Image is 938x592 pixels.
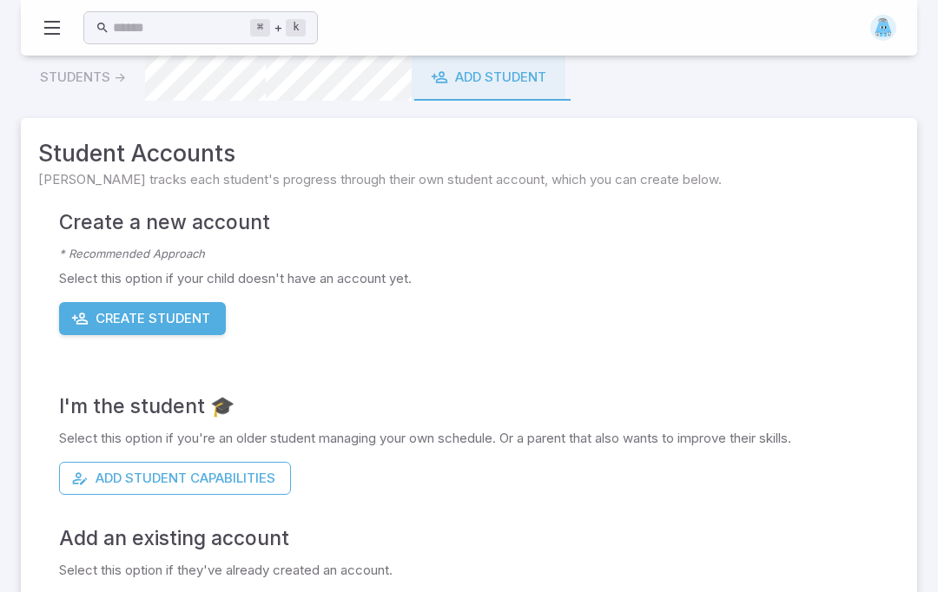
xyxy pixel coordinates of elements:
[250,17,306,38] div: +
[38,170,900,189] span: [PERSON_NAME] tracks each student's progress through their own student account, which you can cre...
[59,269,900,288] p: Select this option if your child doesn't have an account yet.
[870,15,896,41] img: trapezoid.svg
[59,523,900,554] h4: Add an existing account
[59,207,900,238] h4: Create a new account
[59,302,226,335] button: Create Student
[59,429,900,448] p: Select this option if you're an older student managing your own schedule. Or a parent that also w...
[59,391,900,422] h4: I'm the student 🎓
[286,19,306,36] kbd: k
[431,68,546,87] div: Add Student
[38,135,900,170] span: Student Accounts
[59,245,900,262] p: * Recommended Approach
[250,19,270,36] kbd: ⌘
[59,462,291,495] button: Add Student Capabilities
[59,561,900,580] p: Select this option if they've already created an account.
